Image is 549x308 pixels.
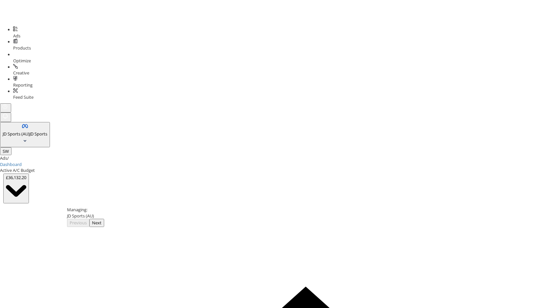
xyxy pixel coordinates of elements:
[3,174,29,203] button: £36,132.20
[7,155,9,161] span: /
[3,148,9,154] span: SW
[67,219,89,227] button: Previous
[30,131,47,137] span: JD Sports
[13,45,31,51] span: Products
[89,219,104,227] button: Next
[3,131,30,137] span: JD Sports (AU)
[13,82,33,88] span: Reporting
[6,175,26,181] div: £36,132.20
[13,58,31,64] span: Optimize
[13,33,20,39] span: Ads
[13,94,34,100] span: Feed Suite
[67,207,544,213] div: Managing:
[70,220,87,226] span: Previous
[13,70,29,76] span: Creative
[67,213,544,219] div: JD Sports (AU)
[92,220,102,226] span: Next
